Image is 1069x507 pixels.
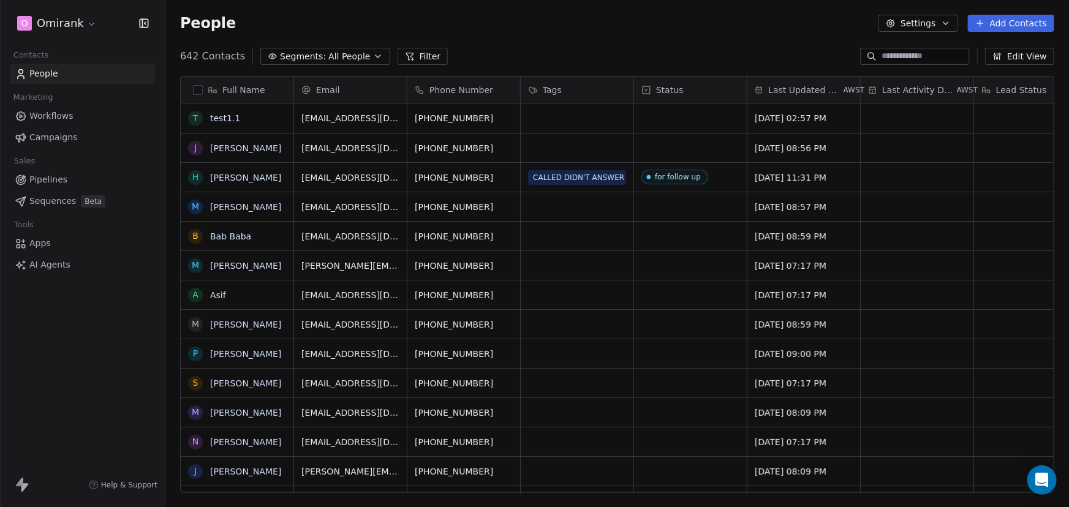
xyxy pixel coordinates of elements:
[10,170,155,190] a: Pipelines
[755,407,853,419] span: [DATE] 08:09 PM
[210,231,251,241] a: Bab Baba
[210,113,240,123] a: test1.1
[634,77,747,103] div: Status
[10,64,155,84] a: People
[180,14,236,32] span: People
[301,201,399,213] span: [EMAIL_ADDRESS][DOMAIN_NAME]
[301,142,399,154] span: [EMAIL_ADDRESS][DOMAIN_NAME]
[301,436,399,448] span: [EMAIL_ADDRESS][DOMAIN_NAME]
[755,142,853,154] span: [DATE] 08:56 PM
[9,152,40,170] span: Sales
[101,480,157,490] span: Help & Support
[192,435,198,448] div: N
[29,258,70,271] span: AI Agents
[655,173,701,181] div: for follow up
[210,349,281,359] a: [PERSON_NAME]
[181,77,293,103] div: Full Name
[957,85,978,95] span: AWST
[8,46,54,64] span: Contacts
[755,348,853,360] span: [DATE] 09:00 PM
[316,84,340,96] span: Email
[210,320,281,329] a: [PERSON_NAME]
[521,77,633,103] div: Tags
[180,49,245,64] span: 642 Contacts
[210,437,281,447] a: [PERSON_NAME]
[301,348,399,360] span: [EMAIL_ADDRESS][DOMAIN_NAME]
[301,171,399,184] span: [EMAIL_ADDRESS][DOMAIN_NAME]
[415,201,513,213] span: [PHONE_NUMBER]
[81,195,105,208] span: Beta
[10,191,155,211] a: SequencesBeta
[210,378,281,388] a: [PERSON_NAME]
[210,173,281,182] a: [PERSON_NAME]
[29,131,77,144] span: Campaigns
[301,260,399,272] span: [PERSON_NAME][EMAIL_ADDRESS][DOMAIN_NAME]
[882,84,954,96] span: Last Activity Date
[10,106,155,126] a: Workflows
[301,407,399,419] span: [EMAIL_ADDRESS][DOMAIN_NAME]
[415,112,513,124] span: [PHONE_NUMBER]
[415,289,513,301] span: [PHONE_NUMBER]
[193,347,198,360] div: P
[8,88,58,107] span: Marketing
[755,289,853,301] span: [DATE] 07:17 PM
[192,259,199,272] div: M
[415,318,513,331] span: [PHONE_NUMBER]
[301,289,399,301] span: [EMAIL_ADDRESS][DOMAIN_NAME]
[328,50,370,63] span: All People
[415,230,513,242] span: [PHONE_NUMBER]
[192,171,199,184] div: H
[415,436,513,448] span: [PHONE_NUMBER]
[15,13,99,34] button: OOmirank
[429,84,493,96] span: Phone Number
[21,17,28,29] span: O
[210,143,281,153] a: [PERSON_NAME]
[89,480,157,490] a: Help & Support
[415,348,513,360] span: [PHONE_NUMBER]
[996,84,1047,96] span: Lead Status
[29,195,76,208] span: Sequences
[29,173,67,186] span: Pipelines
[415,465,513,478] span: [PHONE_NUMBER]
[37,15,84,31] span: Omirank
[415,260,513,272] span: [PHONE_NUMBER]
[193,112,198,125] div: t
[415,142,513,154] span: [PHONE_NUMBER]
[415,377,513,389] span: [PHONE_NUMBER]
[10,127,155,148] a: Campaigns
[407,77,520,103] div: Phone Number
[755,171,853,184] span: [DATE] 11:31 PM
[29,110,74,122] span: Workflows
[280,50,326,63] span: Segments:
[294,77,407,103] div: Email
[301,112,399,124] span: [EMAIL_ADDRESS][DOMAIN_NAME]
[210,467,281,476] a: [PERSON_NAME]
[29,67,58,80] span: People
[755,377,853,389] span: [DATE] 07:17 PM
[301,230,399,242] span: [EMAIL_ADDRESS][DOMAIN_NAME]
[193,377,198,389] div: S
[755,318,853,331] span: [DATE] 08:59 PM
[755,260,853,272] span: [DATE] 07:17 PM
[222,84,265,96] span: Full Name
[210,261,281,271] a: [PERSON_NAME]
[656,84,684,96] span: Status
[10,233,155,254] a: Apps
[755,112,853,124] span: [DATE] 02:57 PM
[29,237,51,250] span: Apps
[210,202,281,212] a: [PERSON_NAME]
[528,170,626,185] span: CALLED DIDN'T ANSWER
[861,77,973,103] div: Last Activity DateAWST
[301,377,399,389] span: [EMAIL_ADDRESS][DOMAIN_NAME]
[301,318,399,331] span: [EMAIL_ADDRESS][DOMAIN_NAME]
[755,436,853,448] span: [DATE] 07:17 PM
[301,465,399,478] span: [PERSON_NAME][EMAIL_ADDRESS][DOMAIN_NAME]
[181,103,294,494] div: grid
[747,77,860,103] div: Last Updated DateAWST
[415,171,513,184] span: [PHONE_NUMBER]
[968,15,1054,32] button: Add Contacts
[398,48,448,65] button: Filter
[985,48,1054,65] button: Edit View
[543,84,562,96] span: Tags
[415,407,513,419] span: [PHONE_NUMBER]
